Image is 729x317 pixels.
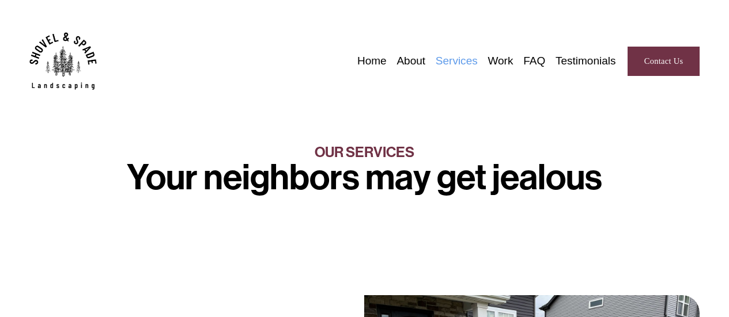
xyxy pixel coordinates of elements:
[357,52,387,70] a: Home
[29,32,97,90] img: Shovel &amp; Spade Landscaping
[523,52,545,70] a: FAQ
[315,144,414,161] span: OUR SERVICES
[628,47,700,77] a: Contact Us
[29,161,700,195] h1: Your neighbors may get jealous
[556,52,616,70] a: Testimonials
[436,52,478,70] a: Services
[396,52,425,70] a: About
[488,52,513,70] a: Work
